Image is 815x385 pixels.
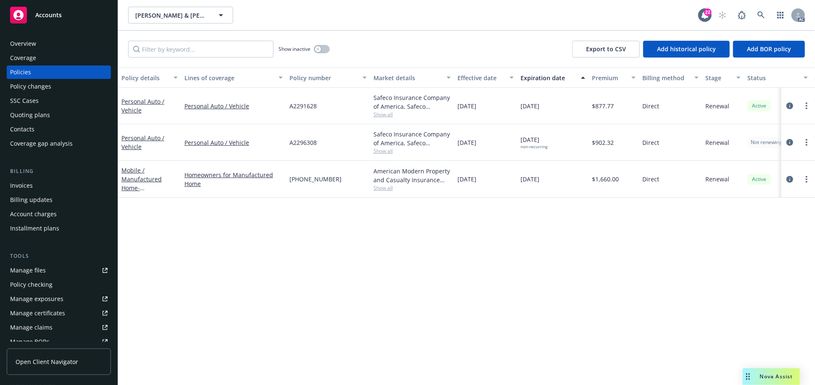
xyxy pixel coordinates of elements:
div: Manage certificates [10,306,65,320]
button: Export to CSV [572,41,640,58]
a: Personal Auto / Vehicle [184,102,283,110]
div: Quoting plans [10,108,50,122]
div: non-recurring [521,144,547,149]
span: Not renewing [751,139,782,146]
button: Effective date [454,68,517,88]
div: Contacts [10,123,34,136]
div: Premium [592,73,626,82]
span: Direct [642,175,659,183]
a: SSC Cases [7,94,111,107]
div: Policy number [289,73,358,82]
div: Manage exposures [10,292,63,306]
span: [PERSON_NAME] & [PERSON_NAME] [135,11,208,20]
span: [DATE] [521,102,539,110]
span: Direct [642,138,659,147]
a: Mobile / Manufactured Home [121,166,175,201]
a: circleInformation [785,174,795,184]
div: Overview [10,37,36,50]
div: Effective date [457,73,505,82]
a: Overview [7,37,111,50]
span: [DATE] [457,138,476,147]
a: circleInformation [785,101,795,111]
div: Account charges [10,207,57,221]
button: Expiration date [517,68,589,88]
div: Coverage gap analysis [10,137,73,150]
span: Show all [373,147,451,155]
span: Active [751,102,768,110]
div: Stage [705,73,731,82]
span: A2291628 [289,102,317,110]
a: Manage BORs [7,335,111,348]
button: Stage [702,68,744,88]
a: Manage files [7,264,111,277]
span: Active [751,175,768,183]
span: $902.32 [592,138,614,147]
button: Add historical policy [643,41,730,58]
a: Personal Auto / Vehicle [121,134,164,151]
div: Status [747,73,799,82]
a: Switch app [772,7,789,24]
span: Renewal [705,138,729,147]
button: Status [744,68,811,88]
button: Policy details [118,68,181,88]
span: Add historical policy [657,45,716,53]
a: Report a Bug [733,7,750,24]
span: [DATE] [457,102,476,110]
a: Quoting plans [7,108,111,122]
a: Accounts [7,3,111,27]
a: more [802,137,812,147]
a: Policy checking [7,278,111,291]
div: Market details [373,73,442,82]
div: Billing [7,167,111,175]
span: Direct [642,102,659,110]
span: Show inactive [279,45,310,52]
div: Policy details [121,73,168,82]
a: Coverage gap analysis [7,137,111,150]
div: Coverage [10,51,36,65]
div: Policy changes [10,80,51,93]
a: more [802,101,812,111]
div: Manage BORs [10,335,50,348]
div: Manage claims [10,321,53,334]
div: American Modern Property and Casualty Insurance Company, [GEOGRAPHIC_DATA] Re [373,167,451,184]
div: Expiration date [521,73,576,82]
div: Billing method [642,73,689,82]
a: Contacts [7,123,111,136]
button: Add BOR policy [733,41,805,58]
a: Account charges [7,207,111,221]
div: SSC Cases [10,94,39,107]
a: Installment plans [7,222,111,235]
a: Search [753,7,770,24]
a: Homeowners for Manufactured Home [184,170,283,188]
span: Renewal [705,102,729,110]
input: Filter by keyword... [128,41,273,58]
span: Open Client Navigator [16,357,78,366]
a: circleInformation [785,137,795,147]
div: Drag to move [743,368,753,385]
span: [DATE] [521,175,539,183]
a: Billing updates [7,193,111,207]
span: $1,660.00 [592,175,619,183]
a: Manage exposures [7,292,111,306]
div: Lines of coverage [184,73,273,82]
span: [PHONE_NUMBER] [289,175,342,183]
div: Invoices [10,179,33,192]
div: Billing updates [10,193,53,207]
button: Policy number [286,68,370,88]
a: Policy changes [7,80,111,93]
span: Add BOR policy [747,45,791,53]
a: Personal Auto / Vehicle [121,97,164,114]
button: Billing method [639,68,702,88]
span: A2296308 [289,138,317,147]
span: Show all [373,111,451,118]
button: Premium [589,68,639,88]
span: Show all [373,184,451,191]
span: [DATE] [457,175,476,183]
div: Safeco Insurance Company of America, Safeco Insurance [373,93,451,111]
a: Policies [7,65,111,79]
a: Start snowing [714,7,731,24]
span: $877.77 [592,102,614,110]
a: Invoices [7,179,111,192]
span: Renewal [705,175,729,183]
